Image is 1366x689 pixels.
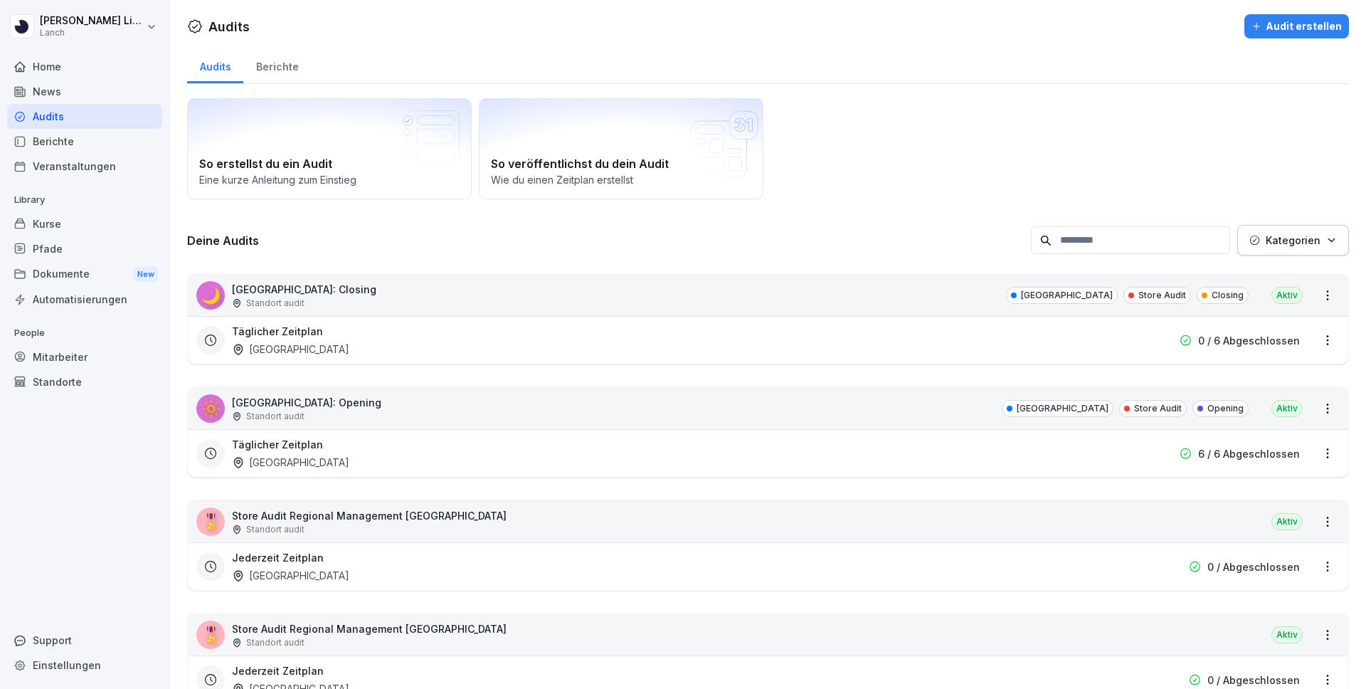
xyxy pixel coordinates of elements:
a: Home [7,54,162,79]
p: 0 / Abgeschlossen [1207,559,1300,574]
h3: Jederzeit Zeitplan [232,550,324,565]
p: [GEOGRAPHIC_DATA] [1017,402,1108,415]
a: Standorte [7,369,162,394]
a: So veröffentlichst du dein AuditWie du einen Zeitplan erstellst [479,98,763,199]
button: Audit erstellen [1244,14,1349,38]
a: Pfade [7,236,162,261]
p: Wie du einen Zeitplan erstellst [491,172,751,187]
div: Dokumente [7,261,162,288]
h3: Täglicher Zeitplan [232,324,323,339]
p: [GEOGRAPHIC_DATA]: Closing [232,282,376,297]
h1: Audits [208,17,250,36]
div: [GEOGRAPHIC_DATA] [232,568,349,583]
h2: So veröffentlichst du dein Audit [491,155,751,172]
a: DokumenteNew [7,261,162,288]
p: Store Audit [1138,289,1186,302]
button: Kategorien [1237,225,1349,256]
div: 🔆 [196,394,225,423]
a: Veranstaltungen [7,154,162,179]
div: [GEOGRAPHIC_DATA] [232,342,349,357]
div: 🌙 [196,281,225,310]
p: Standort audit [246,410,305,423]
h2: So erstellst du ein Audit [199,155,460,172]
a: Einstellungen [7,653,162,678]
a: Automatisierungen [7,287,162,312]
p: 0 / Abgeschlossen [1207,673,1300,688]
div: Aktiv [1271,626,1303,643]
a: Berichte [243,47,311,83]
a: News [7,79,162,104]
h3: Täglicher Zeitplan [232,437,323,452]
p: [GEOGRAPHIC_DATA] [1021,289,1113,302]
p: 6 / 6 Abgeschlossen [1198,446,1300,461]
p: [PERSON_NAME] Liebhold [40,15,144,27]
p: Store Audit [1134,402,1182,415]
p: [GEOGRAPHIC_DATA]: Opening [232,395,381,410]
div: 🎖️ [196,507,225,536]
p: People [7,322,162,344]
a: So erstellst du ein AuditEine kurze Anleitung zum Einstieg [187,98,472,199]
p: Standort audit [246,297,305,310]
a: Audits [187,47,243,83]
a: Berichte [7,129,162,154]
p: Library [7,189,162,211]
p: Store Audit Regional Management [GEOGRAPHIC_DATA] [232,508,507,523]
h3: Deine Audits [187,233,1024,248]
a: Audits [7,104,162,129]
p: Lanch [40,28,144,38]
div: Support [7,628,162,653]
div: New [134,266,158,283]
div: Audit erstellen [1251,19,1342,34]
p: Eine kurze Anleitung zum Einstieg [199,172,460,187]
p: Opening [1207,402,1244,415]
p: Store Audit Regional Management [GEOGRAPHIC_DATA] [232,621,507,636]
a: Mitarbeiter [7,344,162,369]
div: Aktiv [1271,513,1303,530]
div: Aktiv [1271,287,1303,304]
div: 🎖️ [196,621,225,649]
p: 0 / 6 Abgeschlossen [1198,333,1300,348]
p: Standort audit [246,523,305,536]
div: Aktiv [1271,400,1303,417]
p: Kategorien [1266,233,1320,248]
a: Kurse [7,211,162,236]
p: Standort audit [246,636,305,649]
p: Closing [1212,289,1244,302]
div: [GEOGRAPHIC_DATA] [232,455,349,470]
h3: Jederzeit Zeitplan [232,663,324,678]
